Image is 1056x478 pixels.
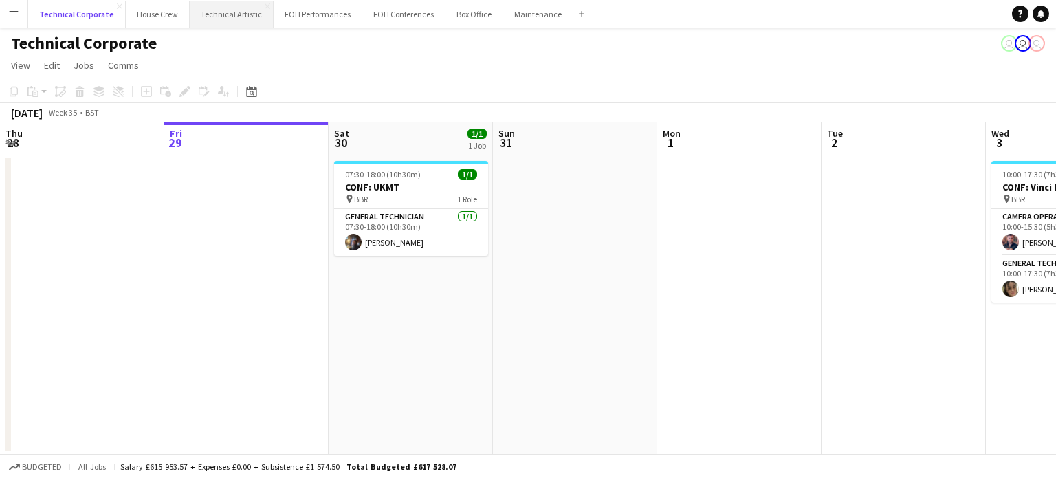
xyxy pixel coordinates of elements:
span: 1/1 [458,169,477,180]
div: [DATE] [11,106,43,120]
a: Comms [102,56,144,74]
app-user-avatar: Liveforce Admin [1028,35,1045,52]
a: View [5,56,36,74]
button: FOH Performances [274,1,362,28]
div: 1 Job [468,140,486,151]
span: Fri [170,127,182,140]
span: 1/1 [467,129,487,139]
span: Budgeted [22,462,62,472]
span: Comms [108,59,139,72]
span: 1 Role [457,194,477,204]
button: FOH Conferences [362,1,445,28]
span: 30 [332,135,349,151]
span: Edit [44,59,60,72]
div: Salary £615 953.57 + Expenses £0.00 + Subsistence £1 574.50 = [120,461,456,472]
span: Tue [827,127,843,140]
a: Jobs [68,56,100,74]
button: Budgeted [7,459,64,475]
span: BBR [354,194,368,204]
app-job-card: 07:30-18:00 (10h30m)1/1CONF: UKMT BBR1 RoleGeneral Technician1/107:30-18:00 (10h30m)[PERSON_NAME] [334,161,488,256]
span: 07:30-18:00 (10h30m) [345,169,421,180]
h1: Technical Corporate [11,33,157,54]
span: Mon [663,127,681,140]
app-user-avatar: Liveforce Admin [1001,35,1017,52]
div: BST [85,107,99,118]
button: House Crew [126,1,190,28]
span: Week 35 [45,107,80,118]
span: BBR [1011,194,1025,204]
span: 31 [496,135,515,151]
span: Sun [498,127,515,140]
span: Total Budgeted £617 528.07 [346,461,456,472]
span: Wed [991,127,1009,140]
span: 29 [168,135,182,151]
a: Edit [38,56,65,74]
span: 3 [989,135,1009,151]
span: 28 [3,135,23,151]
button: Technical Artistic [190,1,274,28]
span: 1 [661,135,681,151]
button: Maintenance [503,1,573,28]
span: 2 [825,135,843,151]
app-user-avatar: Liveforce Admin [1015,35,1031,52]
button: Box Office [445,1,503,28]
app-card-role: General Technician1/107:30-18:00 (10h30m)[PERSON_NAME] [334,209,488,256]
span: View [11,59,30,72]
span: Thu [5,127,23,140]
h3: CONF: UKMT [334,181,488,193]
span: All jobs [76,461,109,472]
button: Technical Corporate [28,1,126,28]
span: Sat [334,127,349,140]
span: Jobs [74,59,94,72]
